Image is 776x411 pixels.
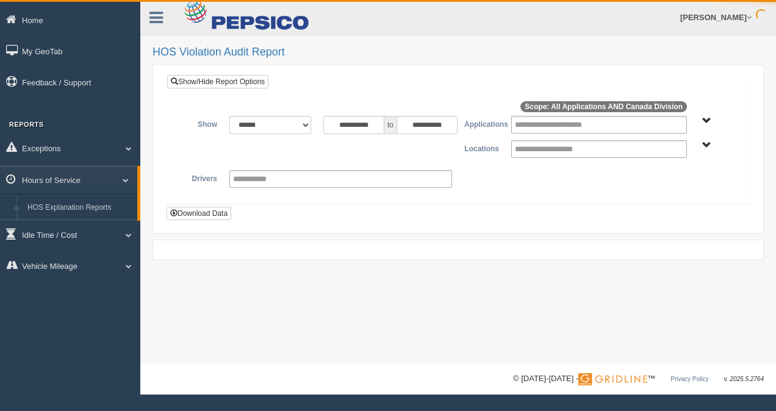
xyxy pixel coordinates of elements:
[513,373,764,385] div: © [DATE]-[DATE] - ™
[724,376,764,382] span: v. 2025.5.2764
[153,46,764,59] h2: HOS Violation Audit Report
[520,101,687,112] span: Scope: All Applications AND Canada Division
[578,373,647,385] img: Gridline
[670,376,708,382] a: Privacy Policy
[176,170,223,185] label: Drivers
[176,116,223,130] label: Show
[167,75,268,88] a: Show/Hide Report Options
[22,218,137,240] a: HOS Violation Audit Reports
[384,116,397,134] span: to
[458,140,505,155] label: Locations
[458,116,505,130] label: Applications
[167,207,231,220] button: Download Data
[22,197,137,219] a: HOS Explanation Reports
